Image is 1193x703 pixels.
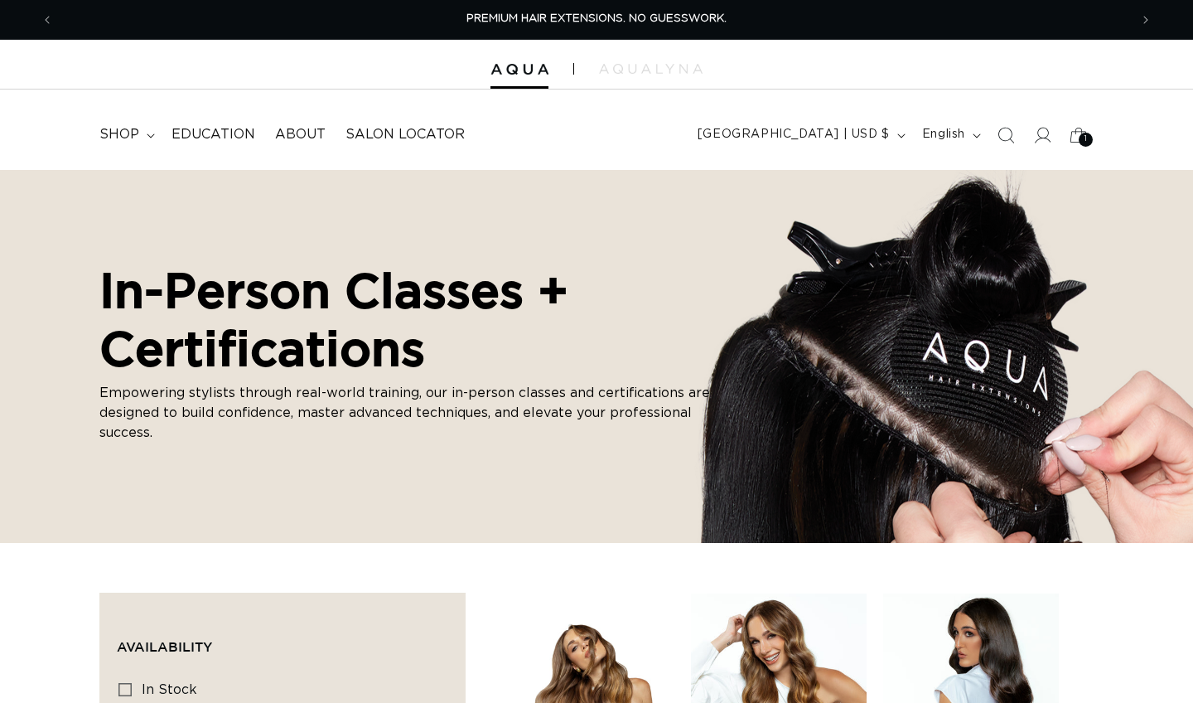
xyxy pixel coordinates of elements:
span: Salon Locator [345,126,465,143]
img: aqualyna.com [599,64,703,74]
h2: In-Person Classes + Certifications [99,261,729,376]
button: English [912,119,988,151]
img: Aqua Hair Extensions [490,64,548,75]
button: Previous announcement [29,4,65,36]
span: Availability [117,639,212,654]
span: Education [171,126,255,143]
a: Education [162,116,265,153]
button: [GEOGRAPHIC_DATA] | USD $ [688,119,912,151]
span: 1 [1084,133,1088,147]
span: shop [99,126,139,143]
span: In stock [142,683,197,696]
button: Next announcement [1128,4,1164,36]
span: English [922,126,965,143]
p: Empowering stylists through real-world training, our in-person classes and certifications are des... [99,384,729,444]
span: [GEOGRAPHIC_DATA] | USD $ [698,126,890,143]
summary: Search [988,117,1024,153]
span: PREMIUM HAIR EXTENSIONS. NO GUESSWORK. [466,13,727,24]
summary: shop [89,116,162,153]
a: About [265,116,336,153]
summary: Availability (0 selected) [117,610,448,670]
span: About [275,126,326,143]
a: Salon Locator [336,116,475,153]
